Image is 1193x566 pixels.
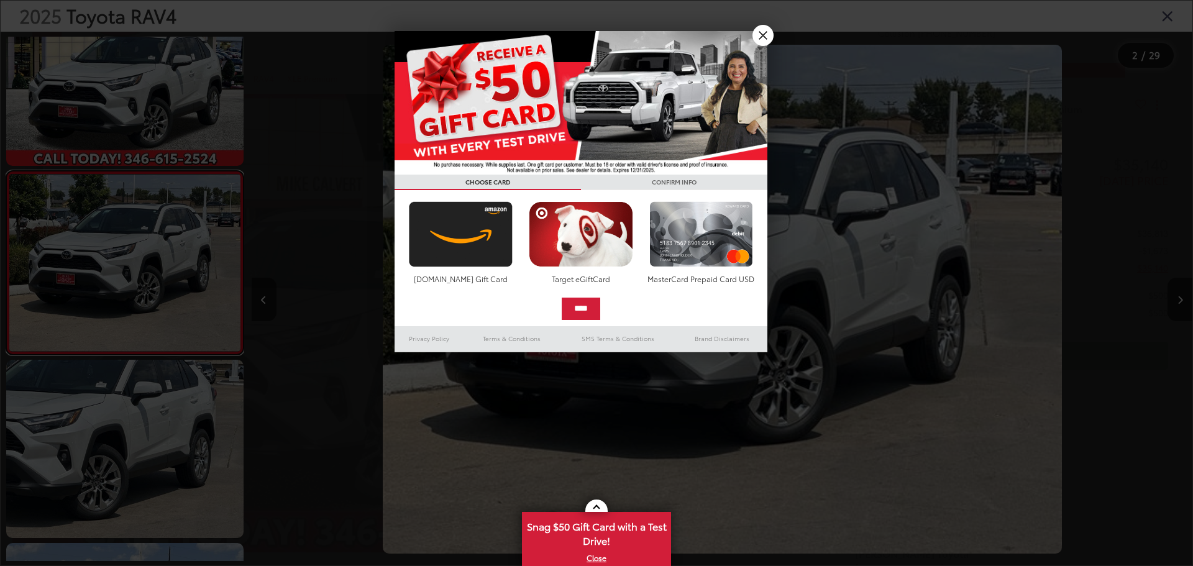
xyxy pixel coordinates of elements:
[581,175,767,190] h3: CONFIRM INFO
[395,31,767,175] img: 55838_top_625864.jpg
[406,273,516,284] div: [DOMAIN_NAME] Gift Card
[677,331,767,346] a: Brand Disclaimers
[646,201,756,267] img: mastercard.png
[559,331,677,346] a: SMS Terms & Conditions
[523,513,670,551] span: Snag $50 Gift Card with a Test Drive!
[526,273,636,284] div: Target eGiftCard
[646,273,756,284] div: MasterCard Prepaid Card USD
[464,331,559,346] a: Terms & Conditions
[526,201,636,267] img: targetcard.png
[395,331,464,346] a: Privacy Policy
[395,175,581,190] h3: CHOOSE CARD
[406,201,516,267] img: amazoncard.png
